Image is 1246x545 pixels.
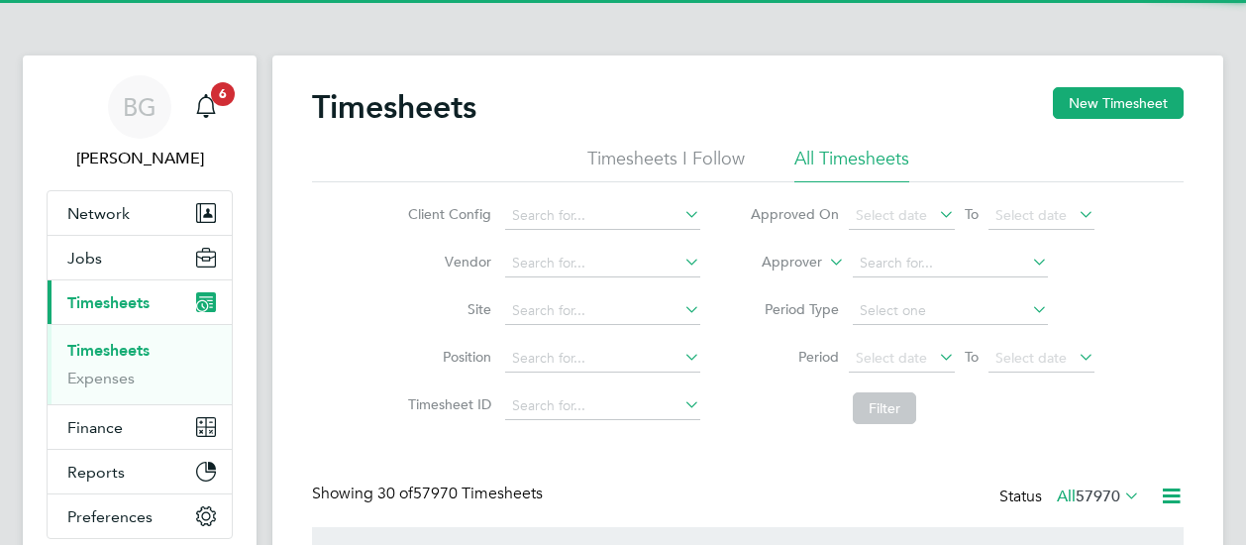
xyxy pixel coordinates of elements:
div: Status [999,484,1144,511]
input: Search for... [505,250,700,277]
input: Search for... [853,250,1048,277]
label: Approver [733,253,822,272]
a: Timesheets [67,341,150,360]
span: Select date [856,206,927,224]
label: Approved On [750,205,839,223]
span: 6 [211,82,235,106]
span: 30 of [377,484,413,503]
span: To [959,201,985,227]
span: Select date [856,349,927,367]
label: Timesheet ID [402,395,491,413]
div: Showing [312,484,547,504]
span: Finance [67,418,123,437]
span: Preferences [67,507,153,526]
span: Select date [995,206,1067,224]
a: 6 [186,75,226,139]
h2: Timesheets [312,87,476,127]
button: Finance [48,405,232,449]
span: BG [123,94,156,120]
button: New Timesheet [1053,87,1184,119]
span: 57970 Timesheets [377,484,543,503]
input: Search for... [505,297,700,325]
span: 57970 [1076,487,1120,506]
button: Reports [48,450,232,493]
label: Position [402,348,491,366]
button: Timesheets [48,280,232,324]
span: To [959,344,985,370]
span: Jobs [67,249,102,268]
label: Client Config [402,205,491,223]
input: Select one [853,297,1048,325]
a: Expenses [67,369,135,387]
div: Timesheets [48,324,232,404]
input: Search for... [505,392,700,420]
button: Filter [853,392,916,424]
span: Reports [67,463,125,482]
label: Vendor [402,253,491,271]
label: All [1057,487,1140,506]
input: Search for... [505,345,700,373]
span: Network [67,204,130,223]
button: Network [48,191,232,235]
span: Timesheets [67,293,150,312]
li: Timesheets I Follow [587,147,745,182]
label: Period [750,348,839,366]
li: All Timesheets [794,147,909,182]
button: Jobs [48,236,232,279]
label: Site [402,300,491,318]
button: Preferences [48,494,232,538]
a: BG[PERSON_NAME] [47,75,233,170]
span: Bradley George [47,147,233,170]
span: Select date [995,349,1067,367]
input: Search for... [505,202,700,230]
